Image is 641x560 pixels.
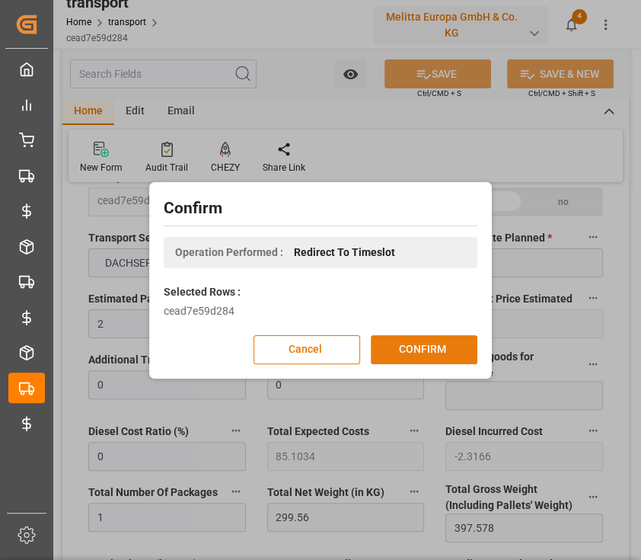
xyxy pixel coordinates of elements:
[254,335,360,364] button: Cancel
[164,284,241,300] label: Selected Rows :
[164,303,477,319] div: cead7e59d284
[175,245,283,261] span: Operation Performed :
[371,335,477,364] button: CONFIRM
[164,197,477,221] h2: Confirm
[294,245,395,261] span: Redirect To Timeslot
